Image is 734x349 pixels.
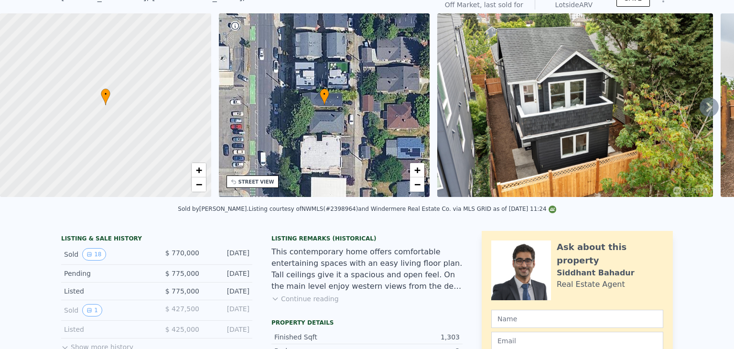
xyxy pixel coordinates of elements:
span: • [101,90,110,98]
div: STREET VIEW [238,178,274,185]
button: View historical data [82,304,102,316]
span: + [195,164,202,176]
span: $ 427,500 [165,305,199,313]
input: Name [491,310,663,328]
div: Sold [64,248,149,261]
div: Listing Remarks (Historical) [271,235,463,242]
div: Sold by [PERSON_NAME] . [178,206,248,212]
div: This contemporary home offers comfortable entertaining spaces with an easy living floor plan. Tal... [271,246,463,292]
a: Zoom in [410,163,424,177]
div: Finished Sqft [274,332,367,342]
div: [DATE] [207,325,249,334]
span: − [414,178,421,190]
div: Real Estate Agent [557,279,625,290]
span: $ 770,000 [165,249,199,257]
div: Pending [64,269,149,278]
span: − [195,178,202,190]
div: Sold [64,304,149,316]
div: Ask about this property [557,240,663,267]
div: [DATE] [207,248,249,261]
img: NWMLS Logo [549,206,556,213]
span: + [414,164,421,176]
div: • [320,88,329,105]
a: Zoom out [410,177,424,192]
div: [DATE] [207,304,249,316]
div: Listing courtesy of NWMLS (#2398964) and Windermere Real Estate Co. via MLS GRID as of [DATE] 11:24 [248,206,556,212]
span: $ 775,000 [165,270,199,277]
button: Continue reading [271,294,339,304]
span: $ 775,000 [165,287,199,295]
span: • [320,90,329,98]
div: 1,303 [367,332,460,342]
div: Listed [64,286,149,296]
a: Zoom out [192,177,206,192]
div: LISTING & SALE HISTORY [61,235,252,244]
a: Zoom in [192,163,206,177]
button: View historical data [82,248,106,261]
span: $ 425,000 [165,326,199,333]
div: Siddhant Bahadur [557,267,635,279]
div: Listed [64,325,149,334]
div: [DATE] [207,269,249,278]
div: Property details [271,319,463,327]
div: [DATE] [207,286,249,296]
div: • [101,88,110,105]
img: Sale: 167048028 Parcel: 98032428 [437,13,712,197]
